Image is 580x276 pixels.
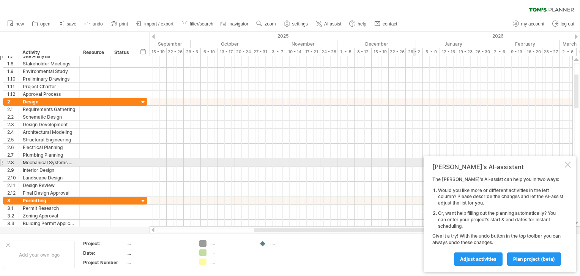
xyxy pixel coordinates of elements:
span: zoom [265,21,276,27]
a: help [347,19,369,29]
div: 2.5 [7,136,19,143]
div: .... [126,250,190,256]
span: new [16,21,24,27]
a: zoom [254,19,278,29]
div: February 2026 [491,40,560,48]
div: Permit Research [23,205,76,212]
div: 3.3 [7,220,19,227]
a: filter/search [180,19,216,29]
div: 1.12 [7,90,19,98]
div: 1.8 [7,60,19,67]
div: 3.2 [7,212,19,219]
div: Plumbing Planning [23,151,76,159]
div: .... [126,259,190,266]
a: undo [82,19,105,29]
span: settings [292,21,308,27]
a: settings [282,19,310,29]
div: 2.3 [7,121,19,128]
div: 15 - 19 [150,48,167,56]
div: Schematic Design [23,113,76,121]
a: log out [550,19,577,29]
div: December 2025 [337,40,416,48]
a: new [5,19,26,29]
div: The [PERSON_NAME]'s AI-assist can help you in two ways: Give it a try! With the undo button in th... [432,176,563,265]
a: open [30,19,53,29]
div: Project Number [83,259,125,266]
div: .... [210,259,252,265]
div: 22 - 26 [389,48,406,56]
div: 2.1 [7,106,19,113]
div: 1 - 5 [337,48,355,56]
div: 6 - 10 [201,48,218,56]
div: Approval Process [23,90,76,98]
a: plan project (beta) [507,252,561,266]
div: 9 - 13 [508,48,525,56]
div: Design Review [23,182,76,189]
span: contact [383,21,397,27]
div: 15 - 19 [372,48,389,56]
div: 1.11 [7,83,19,90]
div: 2 [7,98,19,105]
div: Interior Design [23,167,76,174]
div: Zoning Approval [23,212,76,219]
div: 2.6 [7,144,19,151]
div: October 2025 [191,40,269,48]
div: Stakeholder Meetings [23,60,76,67]
div: 27 - 31 [252,48,269,56]
div: 19 - 23 [457,48,474,56]
a: navigator [219,19,251,29]
div: 10 - 14 [286,48,303,56]
div: 2.11 [7,182,19,189]
span: save [67,21,76,27]
div: September 2025 [115,40,191,48]
div: Preliminary Drawings [23,75,76,82]
div: 20 - 24 [235,48,252,56]
div: Permitting [23,197,76,204]
a: my account [511,19,547,29]
a: AI assist [314,19,344,29]
a: contact [372,19,400,29]
div: Electrical Planning [23,144,76,151]
div: 29 - 2 [406,48,423,56]
div: Landscape Design [23,174,76,181]
span: Adjust activities [460,256,496,262]
span: log out [561,21,574,27]
span: plan project (beta) [513,256,555,262]
div: 13 - 17 [218,48,235,56]
div: Resource [83,49,106,56]
div: Structural Engineering [23,136,76,143]
div: 3 - 7 [269,48,286,56]
div: 2 - 6 [491,48,508,56]
div: November 2025 [269,40,337,48]
div: 8 - 12 [355,48,372,56]
span: open [40,21,50,27]
div: 2 - 6 [560,48,577,56]
div: 2.4 [7,128,19,136]
li: Or, want help filling out the planning automatically? You can enter your project's start & end da... [438,210,563,229]
div: 29 - 3 [184,48,201,56]
div: 3.1 [7,205,19,212]
div: Environmental Study [23,68,76,75]
div: 12 - 16 [440,48,457,56]
div: 2.7 [7,151,19,159]
div: Project: [83,240,125,247]
div: Building Permit Application [23,220,76,227]
a: save [57,19,79,29]
div: [PERSON_NAME]'s AI-assistant [432,163,563,171]
div: Design [23,98,76,105]
a: print [109,19,130,29]
div: 2.12 [7,189,19,197]
span: undo [93,21,103,27]
div: 5 - 9 [423,48,440,56]
div: Date: [83,250,125,256]
div: Add your own logo [4,241,75,269]
span: AI assist [324,21,341,27]
div: 2.9 [7,167,19,174]
div: Architectural Modeling [23,128,76,136]
div: January 2026 [416,40,491,48]
div: 24 - 28 [320,48,337,56]
div: .... [210,249,252,256]
div: 3 [7,197,19,204]
div: .... [270,240,312,247]
a: import / export [134,19,176,29]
